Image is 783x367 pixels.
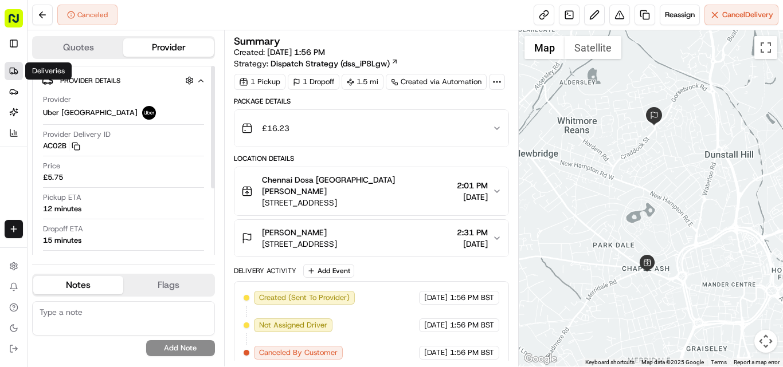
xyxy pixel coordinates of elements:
[33,276,123,294] button: Notes
[36,177,93,187] span: [PERSON_NAME]
[234,74,285,90] div: 1 Pickup
[142,106,156,120] img: uber-new-logo.jpeg
[43,224,83,234] span: Dropoff ETA
[114,282,139,291] span: Pylon
[585,358,635,366] button: Keyboard shortcuts
[43,204,81,214] div: 12 minutes
[7,251,92,272] a: 📗Knowledge Base
[457,227,488,238] span: 2:31 PM
[23,209,32,218] img: 1736555255976-a54dd68f-1ca7-489b-9aae-adbdc363a1c4
[11,46,209,64] p: Welcome 👋
[259,320,327,330] span: Not Assigned Driver
[36,208,152,218] span: [PERSON_NAME] [PERSON_NAME]
[271,58,390,69] span: Dispatch Strategy (dss_iP8Lgw)
[97,257,106,266] div: 💻
[665,10,695,20] span: Reassign
[43,129,111,140] span: Provider Delivery ID
[178,147,209,160] button: See all
[234,58,398,69] div: Strategy:
[424,320,448,330] span: [DATE]
[234,266,296,275] div: Delivery Activity
[450,320,494,330] span: 1:56 PM BST
[262,227,327,238] span: [PERSON_NAME]
[565,36,621,59] button: Show satellite imagery
[342,74,383,90] div: 1.5 mi
[271,58,398,69] a: Dispatch Strategy (dss_iP8Lgw)
[195,113,209,127] button: Start new chat
[234,97,509,106] div: Package Details
[43,108,138,118] span: Uber [GEOGRAPHIC_DATA]
[524,36,565,59] button: Show street map
[259,293,350,303] span: Created (Sent To Provider)
[234,110,508,147] button: £16.23
[11,167,30,185] img: Grace Nketiah
[52,121,158,130] div: We're available if you need us!
[43,94,71,105] span: Provider
[262,123,289,134] span: £16.23
[11,198,30,216] img: Dianne Alexi Soriano
[711,359,727,365] a: Terms
[288,74,339,90] div: 1 Dropoff
[734,359,780,365] a: Report a map error
[660,5,700,25] button: Reassign
[60,76,120,85] span: Provider Details
[704,5,778,25] button: CancelDelivery
[123,276,213,294] button: Flags
[641,359,704,365] span: Map data ©2025 Google
[234,46,325,58] span: Created:
[457,191,488,203] span: [DATE]
[43,141,80,151] button: AC02B
[262,197,452,208] span: [STREET_ADDRESS]
[303,264,354,278] button: Add Event
[42,71,205,90] button: Provider Details
[259,348,338,358] span: Canceled By Customer
[424,293,448,303] span: [DATE]
[262,238,337,250] span: [STREET_ADDRESS]
[262,174,452,197] span: Chennai Dosa [GEOGRAPHIC_DATA] [PERSON_NAME]
[234,220,508,256] button: [PERSON_NAME][STREET_ADDRESS]2:31 PM[DATE]
[11,149,73,158] div: Past conversations
[234,36,280,46] h3: Summary
[457,180,488,191] span: 2:01 PM
[33,38,123,57] button: Quotes
[267,47,325,57] span: [DATE] 1:56 PM
[123,38,213,57] button: Provider
[108,256,184,267] span: API Documentation
[92,251,189,272] a: 💻API Documentation
[43,192,81,203] span: Pickup ETA
[95,177,99,187] span: •
[43,161,60,171] span: Price
[522,352,559,366] a: Open this area in Google Maps (opens a new window)
[234,154,509,163] div: Location Details
[23,178,32,187] img: 1736555255976-a54dd68f-1ca7-489b-9aae-adbdc363a1c4
[160,208,184,218] span: [DATE]
[25,62,72,80] div: Deliveries
[522,352,559,366] img: Google
[754,36,777,59] button: Toggle fullscreen view
[450,348,494,358] span: 1:56 PM BST
[457,238,488,250] span: [DATE]
[57,5,118,25] button: Canceled
[11,257,21,266] div: 📗
[234,167,508,215] button: Chennai Dosa [GEOGRAPHIC_DATA] [PERSON_NAME][STREET_ADDRESS]2:01 PM[DATE]
[81,282,139,291] a: Powered byPylon
[43,172,63,183] span: £5.75
[30,74,189,86] input: Clear
[52,109,188,121] div: Start new chat
[11,109,32,130] img: 1736555255976-a54dd68f-1ca7-489b-9aae-adbdc363a1c4
[450,293,494,303] span: 1:56 PM BST
[754,330,777,353] button: Map camera controls
[424,348,448,358] span: [DATE]
[101,177,125,187] span: [DATE]
[154,208,158,218] span: •
[24,109,45,130] img: 1724597045416-56b7ee45-8013-43a0-a6f9-03cb97ddad50
[722,10,773,20] span: Cancel Delivery
[23,256,88,267] span: Knowledge Base
[11,11,34,34] img: Nash
[386,74,487,90] a: Created via Automation
[43,235,81,246] div: 15 minutes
